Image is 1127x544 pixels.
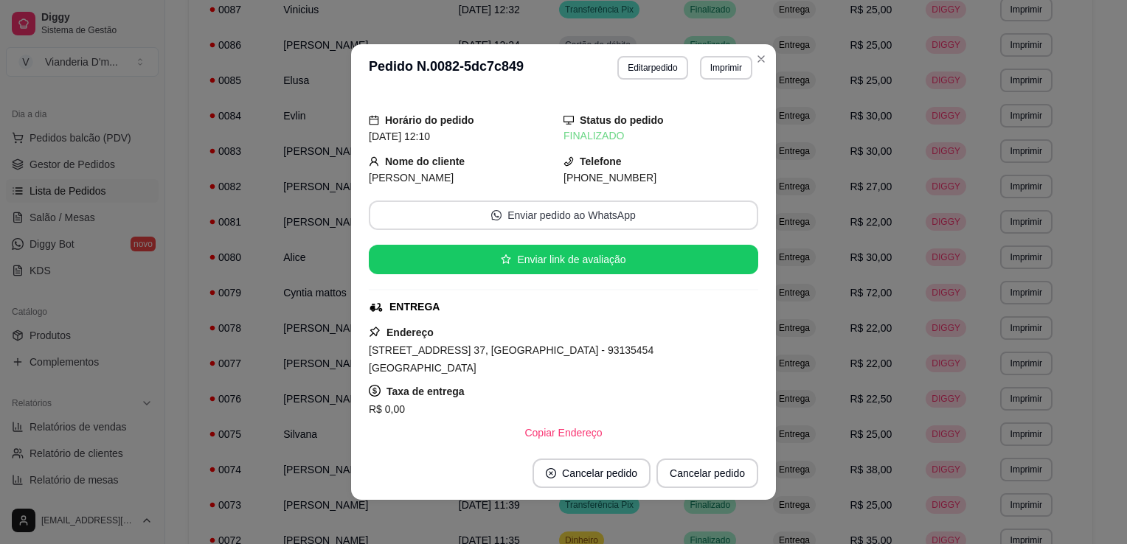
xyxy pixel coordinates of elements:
button: close-circleCancelar pedido [533,458,651,488]
button: Editarpedido [617,56,687,80]
span: user [369,156,379,167]
span: calendar [369,115,379,125]
span: [PHONE_NUMBER] [563,172,656,184]
button: Imprimir [700,56,752,80]
h3: Pedido N. 0082-5dc7c849 [369,56,524,80]
strong: Horário do pedido [385,114,474,126]
span: whats-app [491,210,502,220]
button: Close [749,47,773,71]
span: R$ 0,00 [369,403,405,415]
strong: Status do pedido [580,114,664,126]
span: [STREET_ADDRESS] 37, [GEOGRAPHIC_DATA] - 93135454 [GEOGRAPHIC_DATA] [369,344,653,374]
strong: Nome do cliente [385,156,465,167]
span: [PERSON_NAME] [369,172,454,184]
strong: Telefone [580,156,622,167]
div: ENTREGA [389,299,440,315]
span: dollar [369,385,381,397]
button: Cancelar pedido [656,458,758,488]
strong: Taxa de entrega [386,386,465,397]
strong: Endereço [386,327,434,338]
span: pushpin [369,326,381,338]
span: desktop [563,115,574,125]
button: starEnviar link de avaliação [369,245,758,274]
span: [DATE] 12:10 [369,130,430,142]
div: FINALIZADO [563,128,758,144]
span: star [501,254,511,265]
button: whats-appEnviar pedido ao WhatsApp [369,200,758,230]
span: phone [563,156,574,167]
span: close-circle [546,468,556,478]
button: Copiar Endereço [513,418,614,447]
